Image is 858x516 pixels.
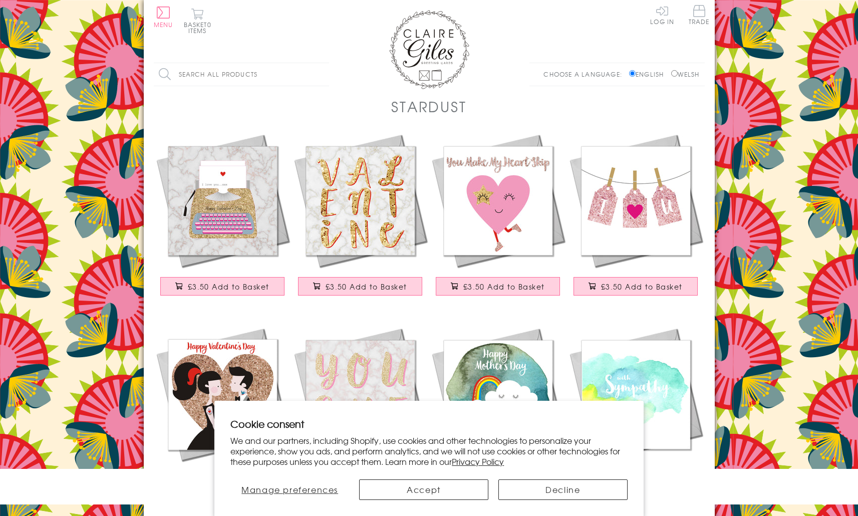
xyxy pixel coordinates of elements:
[184,8,211,34] button: Basket0 items
[230,435,628,466] p: We and our partners, including Shopify, use cookies and other technologies to personalize your ex...
[391,96,466,117] h1: Stardust
[298,277,422,296] button: £3.50 Add to Basket
[601,282,683,292] span: £3.50 Add to Basket
[230,417,628,431] h2: Cookie consent
[567,326,705,463] img: Sympathy, Sorry, Thinking of you Card, Watercolour, With Sympathy
[154,7,173,28] button: Menu
[429,132,567,270] img: Valentine's Day Card, Love Heart, You Make My Heart Skip
[154,63,329,86] input: Search all products
[498,479,628,500] button: Decline
[429,326,567,463] img: Mother's Day Card, Clouds and a Rainbow, Happy Mother's Day
[241,483,338,495] span: Manage preferences
[567,326,705,499] a: Sympathy, Sorry, Thinking of you Card, Watercolour, With Sympathy £3.50 Add to Basket
[154,132,292,270] img: Valentine's Day Card, Typewriter, I love you
[188,282,269,292] span: £3.50 Add to Basket
[671,70,678,77] input: Welsh
[188,20,211,35] span: 0 items
[436,277,560,296] button: £3.50 Add to Basket
[326,282,407,292] span: £3.50 Add to Basket
[629,70,669,79] label: English
[292,132,429,270] img: Valentine's Day Card, Marble background, Valentine
[359,479,488,500] button: Accept
[574,277,698,296] button: £3.50 Add to Basket
[292,326,429,499] a: Valentine's Day Card, Marble background, You & Me £3.50 Add to Basket
[689,5,710,25] span: Trade
[160,277,284,296] button: £3.50 Add to Basket
[292,132,429,306] a: Valentine's Day Card, Marble background, Valentine £3.50 Add to Basket
[567,132,705,306] a: Valentine's Day Card, Pegs - Love You, I 'Heart' You £3.50 Add to Basket
[629,70,636,77] input: English
[154,20,173,29] span: Menu
[543,70,627,79] p: Choose a language:
[689,5,710,27] a: Trade
[154,132,292,306] a: Valentine's Day Card, Typewriter, I love you £3.50 Add to Basket
[154,326,292,499] a: Valentine's Day Card, Tattooed lovers, Happy Valentine's Day £3.50 Add to Basket
[452,455,504,467] a: Privacy Policy
[429,132,567,306] a: Valentine's Day Card, Love Heart, You Make My Heart Skip £3.50 Add to Basket
[671,70,700,79] label: Welsh
[389,10,469,89] img: Claire Giles Greetings Cards
[319,63,329,86] input: Search
[230,479,349,500] button: Manage preferences
[567,132,705,270] img: Valentine's Day Card, Pegs - Love You, I 'Heart' You
[154,326,292,463] img: Valentine's Day Card, Tattooed lovers, Happy Valentine's Day
[292,326,429,463] img: Valentine's Day Card, Marble background, You & Me
[429,326,567,499] a: Mother's Day Card, Clouds and a Rainbow, Happy Mother's Day £3.50 Add to Basket
[650,5,674,25] a: Log In
[463,282,545,292] span: £3.50 Add to Basket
